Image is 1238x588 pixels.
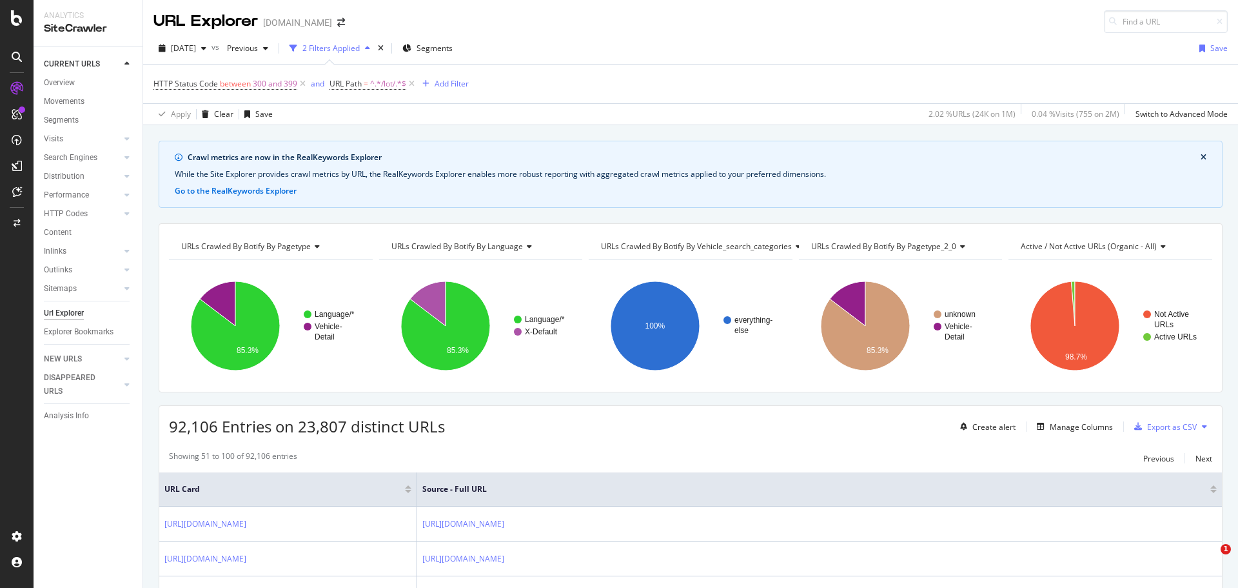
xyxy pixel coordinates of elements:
button: Create alert [955,416,1016,437]
text: else [734,326,749,335]
div: URL Explorer [153,10,258,32]
text: Detail [315,332,335,341]
span: = [364,78,368,89]
text: X-Default [525,327,558,336]
span: URL Card [164,483,402,495]
span: 300 and 399 [253,75,297,93]
h4: URLs Crawled By Botify By language [389,236,571,257]
button: 2 Filters Applied [284,38,375,59]
svg: A chart. [1008,270,1210,382]
a: Distribution [44,170,121,183]
text: 85.3% [447,346,469,355]
button: Switch to Advanced Mode [1130,104,1228,125]
button: [DATE] [153,38,211,59]
h4: URLs Crawled By Botify By pagetype [179,236,361,257]
div: Create alert [972,421,1016,432]
text: Vehicle- [315,322,342,331]
div: Analytics [44,10,132,21]
a: [URL][DOMAIN_NAME] [164,518,246,531]
button: Add Filter [417,76,469,92]
text: URLs [1154,320,1174,329]
div: While the Site Explorer provides crawl metrics by URL, the RealKeywords Explorer enables more rob... [175,168,1206,180]
div: Save [1210,43,1228,54]
span: between [220,78,251,89]
div: CURRENT URLS [44,57,100,71]
text: Vehicle- [945,322,972,331]
button: Next [1195,451,1212,466]
text: Language/* [315,310,355,319]
text: Detail [945,332,965,341]
button: Previous [222,38,273,59]
a: [URL][DOMAIN_NAME] [422,553,504,565]
span: 92,106 Entries on 23,807 distinct URLs [169,416,445,437]
div: Explorer Bookmarks [44,325,113,339]
div: times [375,42,386,55]
button: Segments [397,38,458,59]
text: 85.3% [867,346,889,355]
div: 2.02 % URLs ( 24K on 1M ) [928,108,1016,119]
div: Performance [44,188,89,202]
div: Previous [1143,453,1174,464]
button: Apply [153,104,191,125]
div: Overview [44,76,75,90]
input: Find a URL [1104,10,1228,33]
a: Analysis Info [44,409,133,423]
div: NEW URLS [44,352,82,366]
button: Save [239,104,273,125]
a: NEW URLS [44,352,121,366]
a: Visits [44,132,121,146]
button: Previous [1143,451,1174,466]
text: unknown [945,310,976,319]
span: ^.*/lot/.*$ [370,75,406,93]
div: info banner [159,141,1223,208]
button: Go to the RealKeywords Explorer [175,185,297,197]
button: Save [1194,38,1228,59]
text: Language/* [525,315,565,324]
text: 98.7% [1065,352,1087,361]
h4: URLs Crawled By Botify By vehicle_search_categories [598,236,811,257]
span: URLs Crawled By Botify By pagetype_2_0 [811,241,956,252]
a: Content [44,226,133,239]
div: Url Explorer [44,307,84,320]
a: [URL][DOMAIN_NAME] [422,518,504,531]
span: URLs Crawled By Botify By language [391,241,523,252]
svg: A chart. [169,270,371,382]
div: DISAPPEARED URLS [44,371,109,398]
text: Active URLs [1154,332,1197,341]
h4: Active / Not Active URLs [1018,236,1201,257]
text: 100% [645,321,665,330]
div: Add Filter [435,78,469,89]
div: [DOMAIN_NAME] [263,16,332,29]
span: Active / Not Active URLs (organic - all) [1021,241,1157,252]
a: Movements [44,95,133,108]
div: Save [255,108,273,119]
div: 2 Filters Applied [302,43,360,54]
div: Visits [44,132,63,146]
iframe: Intercom live chat [1194,544,1225,575]
div: Outlinks [44,263,72,277]
a: Overview [44,76,133,90]
svg: A chart. [589,270,791,382]
button: Clear [197,104,233,125]
span: HTTP Status Code [153,78,218,89]
div: and [311,78,324,89]
div: Next [1195,453,1212,464]
span: vs [211,41,222,52]
a: Url Explorer [44,307,133,320]
span: Source - Full URL [422,483,1191,495]
a: Inlinks [44,245,121,258]
button: Export as CSV [1129,416,1197,437]
div: Segments [44,114,79,127]
div: Showing 51 to 100 of 92,106 entries [169,451,297,466]
svg: A chart. [799,270,1001,382]
span: Segments [417,43,453,54]
div: Sitemaps [44,282,77,296]
div: Export as CSV [1147,421,1197,432]
div: Movements [44,95,84,108]
a: HTTP Codes [44,207,121,221]
span: URLs Crawled By Botify By pagetype [181,241,311,252]
text: everything- [734,316,772,325]
div: arrow-right-arrow-left [337,18,345,27]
